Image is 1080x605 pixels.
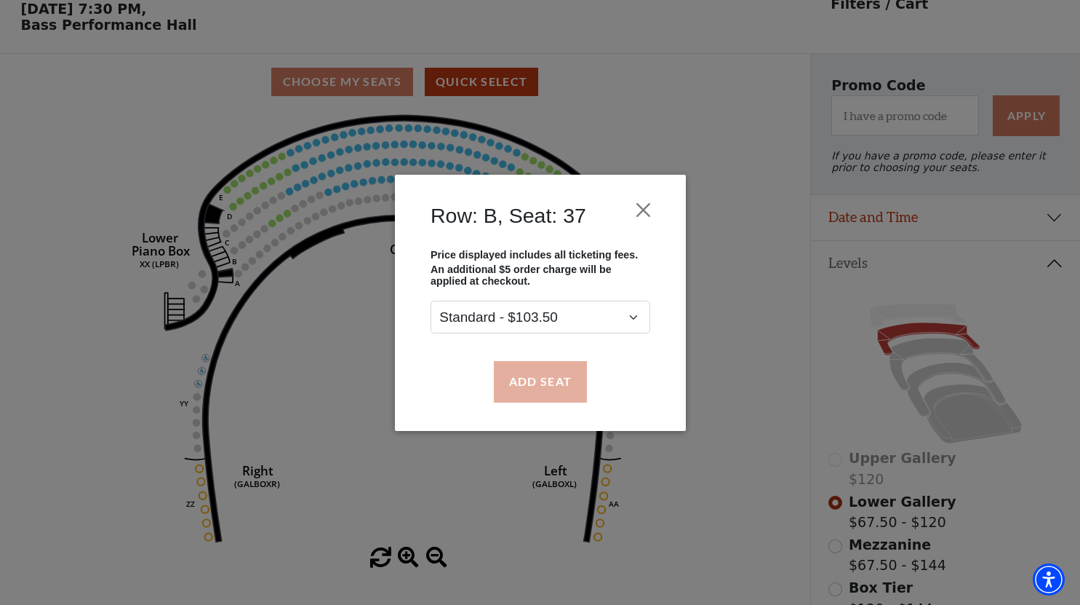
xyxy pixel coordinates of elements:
[431,203,586,228] h4: Row: B, Seat: 37
[629,196,657,224] button: Close
[431,264,650,287] p: An additional $5 order charge will be applied at checkout.
[431,248,650,260] p: Price displayed includes all ticketing fees.
[1033,564,1065,596] div: Accessibility Menu
[493,361,586,402] button: Add Seat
